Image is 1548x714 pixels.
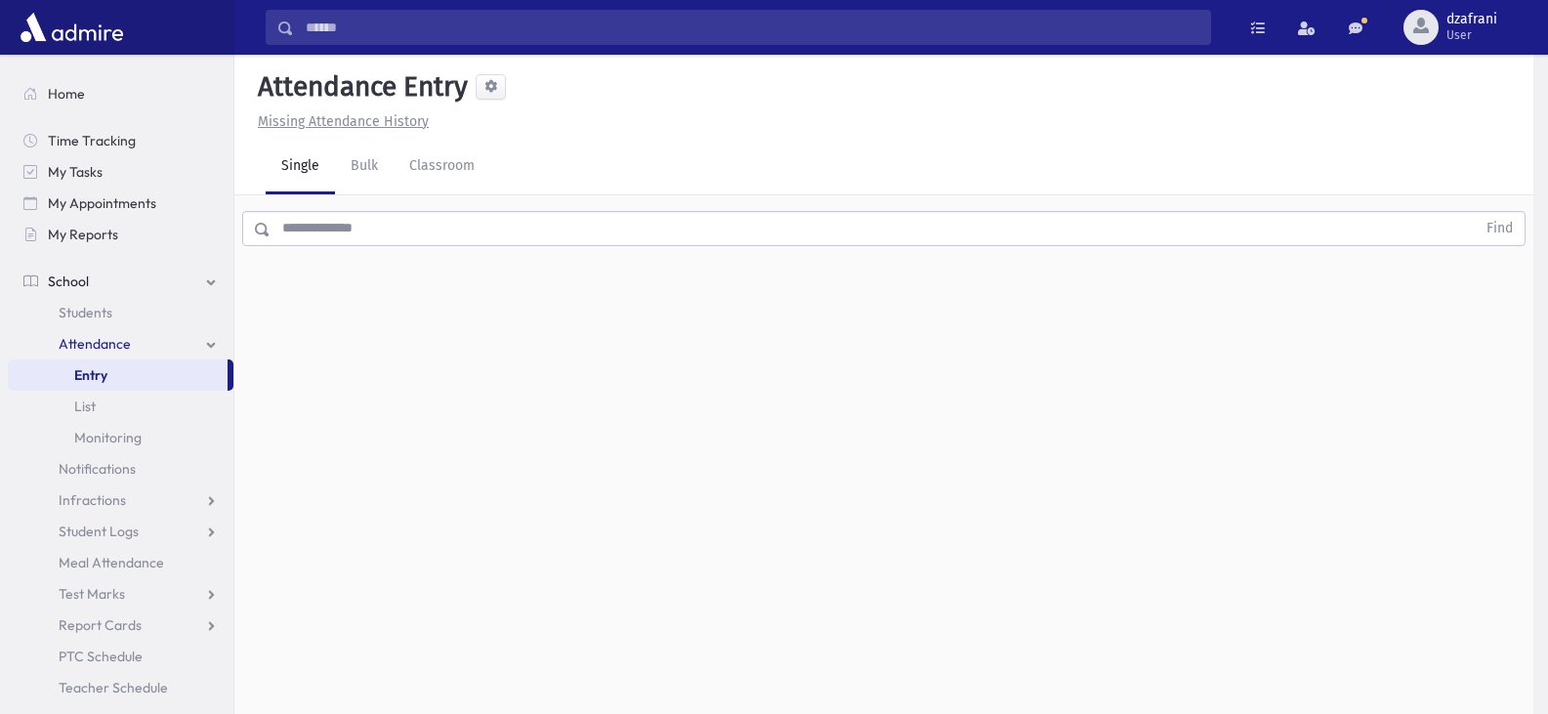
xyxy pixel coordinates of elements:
a: Monitoring [8,422,233,453]
a: Test Marks [8,578,233,609]
span: Home [48,85,85,103]
a: Report Cards [8,609,233,641]
a: Home [8,78,233,109]
span: My Reports [48,226,118,243]
span: Attendance [59,335,131,353]
a: PTC Schedule [8,641,233,672]
a: My Appointments [8,188,233,219]
span: Notifications [59,460,136,478]
span: My Tasks [48,163,103,181]
span: User [1446,27,1497,43]
span: dzafrani [1446,12,1497,27]
input: Search [294,10,1210,45]
a: Students [8,297,233,328]
a: Meal Attendance [8,547,233,578]
span: Test Marks [59,585,125,603]
a: Single [266,140,335,194]
a: Time Tracking [8,125,233,156]
a: Notifications [8,453,233,484]
a: Infractions [8,484,233,516]
span: List [74,398,96,415]
img: AdmirePro [16,8,128,47]
span: Report Cards [59,616,142,634]
span: Entry [74,366,107,384]
span: My Appointments [48,194,156,212]
a: My Reports [8,219,233,250]
span: PTC Schedule [59,648,143,665]
span: Teacher Schedule [59,679,168,696]
button: Find [1475,212,1525,245]
a: Attendance [8,328,233,359]
a: Student Logs [8,516,233,547]
span: Monitoring [74,429,142,446]
span: Infractions [59,491,126,509]
span: Student Logs [59,523,139,540]
span: Time Tracking [48,132,136,149]
a: Teacher Schedule [8,672,233,703]
span: School [48,273,89,290]
span: Meal Attendance [59,554,164,571]
a: List [8,391,233,422]
a: Bulk [335,140,394,194]
a: School [8,266,233,297]
a: Classroom [394,140,490,194]
a: Entry [8,359,228,391]
h5: Attendance Entry [250,70,468,104]
a: Missing Attendance History [250,113,429,130]
u: Missing Attendance History [258,113,429,130]
span: Students [59,304,112,321]
a: My Tasks [8,156,233,188]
